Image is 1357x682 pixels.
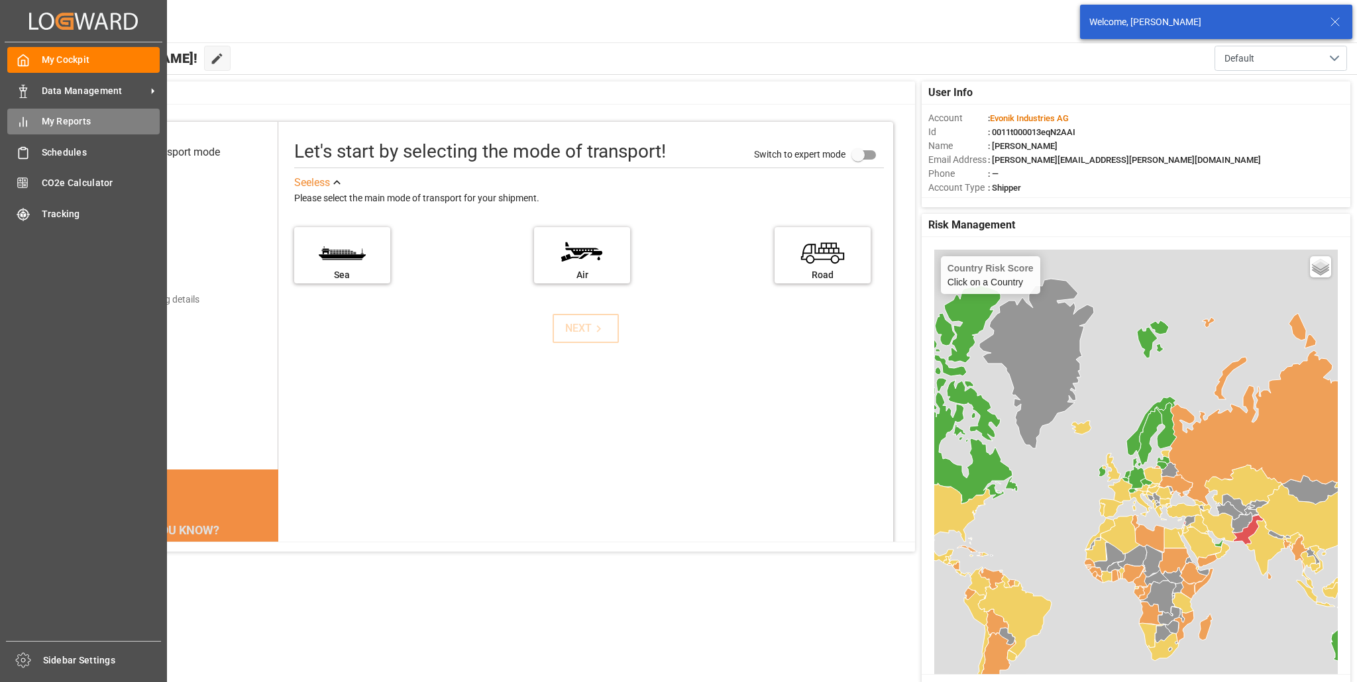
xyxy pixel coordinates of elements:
span: Evonik Industries AG [990,113,1069,123]
a: My Cockpit [7,47,160,73]
button: open menu [1215,46,1347,71]
span: User Info [928,85,973,101]
span: : [988,113,1069,123]
span: Data Management [42,84,146,98]
div: Road [781,268,864,282]
span: : — [988,169,999,179]
div: Select transport mode [117,144,220,160]
span: Email Address [928,153,988,167]
a: My Reports [7,109,160,134]
span: : Shipper [988,183,1021,193]
div: NEXT [565,320,606,336]
div: See less [294,175,330,191]
span: Account [928,111,988,125]
span: Schedules [42,146,160,160]
span: Name [928,139,988,153]
span: : [PERSON_NAME] [988,141,1058,151]
button: NEXT [553,314,619,343]
a: CO2e Calculator [7,170,160,196]
span: Switch to expert mode [754,149,845,160]
span: Account Type [928,181,988,195]
span: Risk Management [928,217,1015,233]
div: Air [541,268,624,282]
span: Tracking [42,207,160,221]
a: Schedules [7,139,160,165]
div: Let's start by selecting the mode of transport! [294,138,666,166]
div: Sea [301,268,384,282]
div: Please select the main mode of transport for your shipment. [294,191,884,207]
span: My Cockpit [42,53,160,67]
span: Hello [PERSON_NAME]! [55,46,197,71]
a: Tracking [7,201,160,226]
div: DID YOU KNOW? [73,516,278,544]
span: Default [1224,52,1254,66]
div: Welcome, [PERSON_NAME] [1089,15,1317,29]
span: : 0011t000013eqN2AAI [988,127,1075,137]
span: Sidebar Settings [43,654,162,667]
a: Layers [1310,256,1331,277]
span: CO2e Calculator [42,176,160,190]
span: My Reports [42,115,160,128]
div: Click on a Country [948,263,1034,287]
span: Id [928,125,988,139]
h4: Country Risk Score [948,263,1034,273]
span: Phone [928,167,988,181]
span: : [PERSON_NAME][EMAIL_ADDRESS][PERSON_NAME][DOMAIN_NAME] [988,155,1261,165]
